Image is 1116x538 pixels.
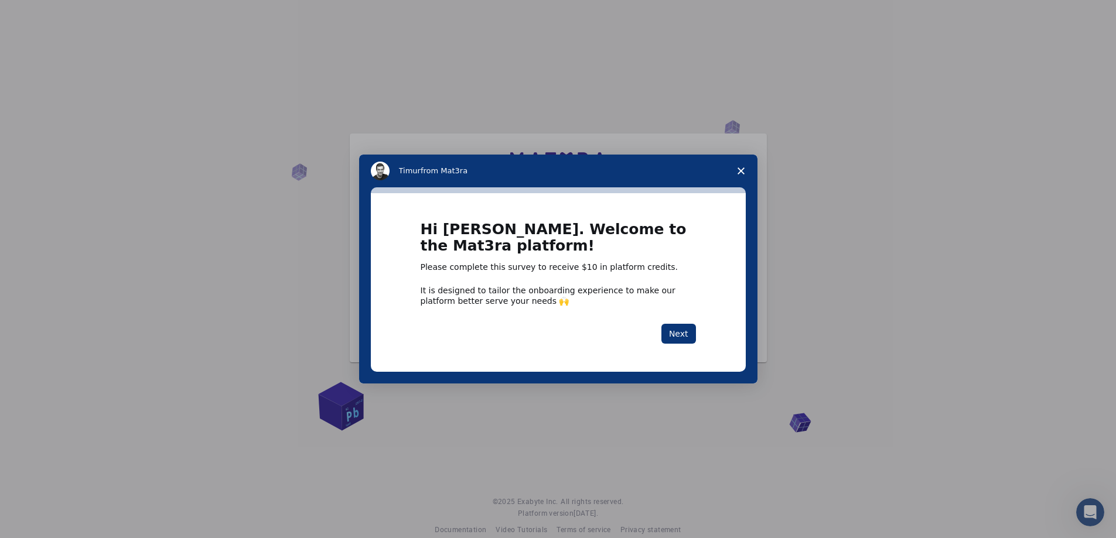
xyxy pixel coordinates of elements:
[23,8,66,19] span: Support
[371,162,390,180] img: Profile image for Timur
[421,221,696,262] h1: Hi [PERSON_NAME]. Welcome to the Mat3ra platform!
[661,324,696,344] button: Next
[399,166,421,175] span: Timur
[421,285,696,306] div: It is designed to tailor the onboarding experience to make our platform better serve your needs 🙌
[421,166,467,175] span: from Mat3ra
[725,155,757,187] span: Close survey
[421,262,696,273] div: Please complete this survey to receive $10 in platform credits.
